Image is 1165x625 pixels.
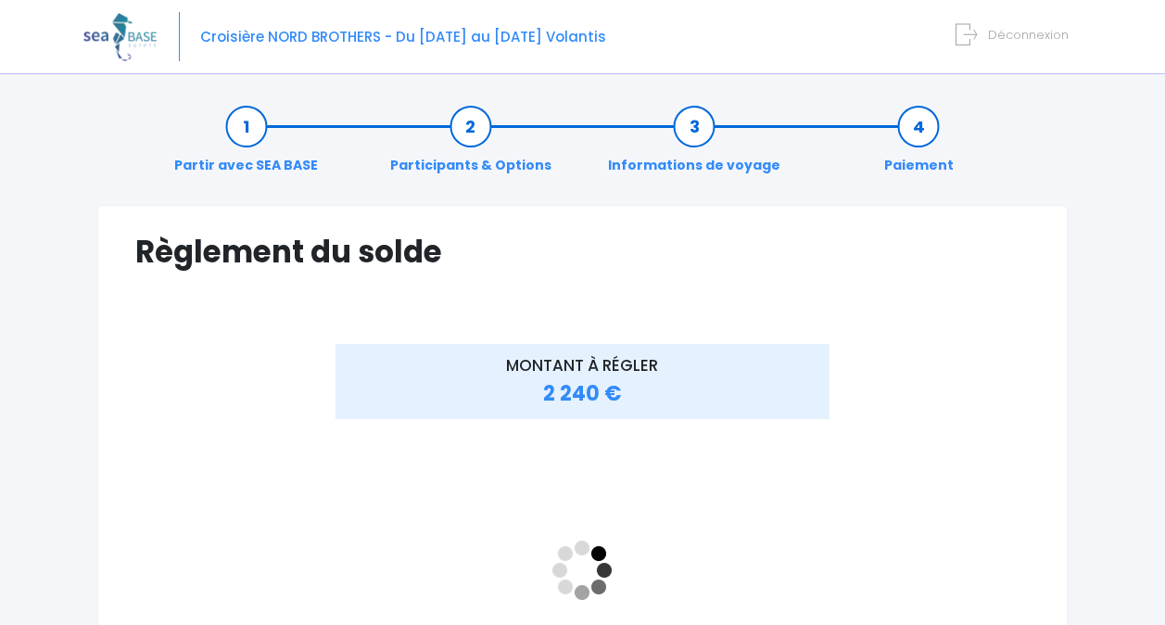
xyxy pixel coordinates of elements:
[381,117,561,175] a: Participants & Options
[135,234,1030,270] h1: Règlement du solde
[200,27,606,46] span: Croisière NORD BROTHERS - Du [DATE] au [DATE] Volantis
[543,379,622,408] span: 2 240 €
[988,26,1069,44] span: Déconnexion
[599,117,790,175] a: Informations de voyage
[506,354,658,376] span: MONTANT À RÉGLER
[875,117,963,175] a: Paiement
[165,117,327,175] a: Partir avec SEA BASE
